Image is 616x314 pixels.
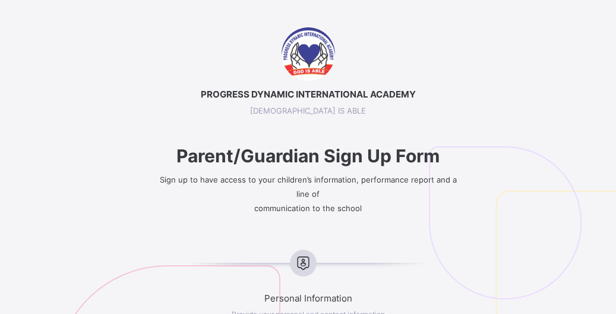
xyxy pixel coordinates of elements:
[160,175,457,213] span: Sign up to have access to your children’s information, performance report and a line of communica...
[154,89,462,100] span: PROGRESS DYNAMIC INTERNATIONAL ACADEMY
[154,106,462,115] span: [DEMOGRAPHIC_DATA] IS ABLE
[154,145,462,167] span: Parent/Guardian Sign Up Form
[154,293,462,304] span: Personal Information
